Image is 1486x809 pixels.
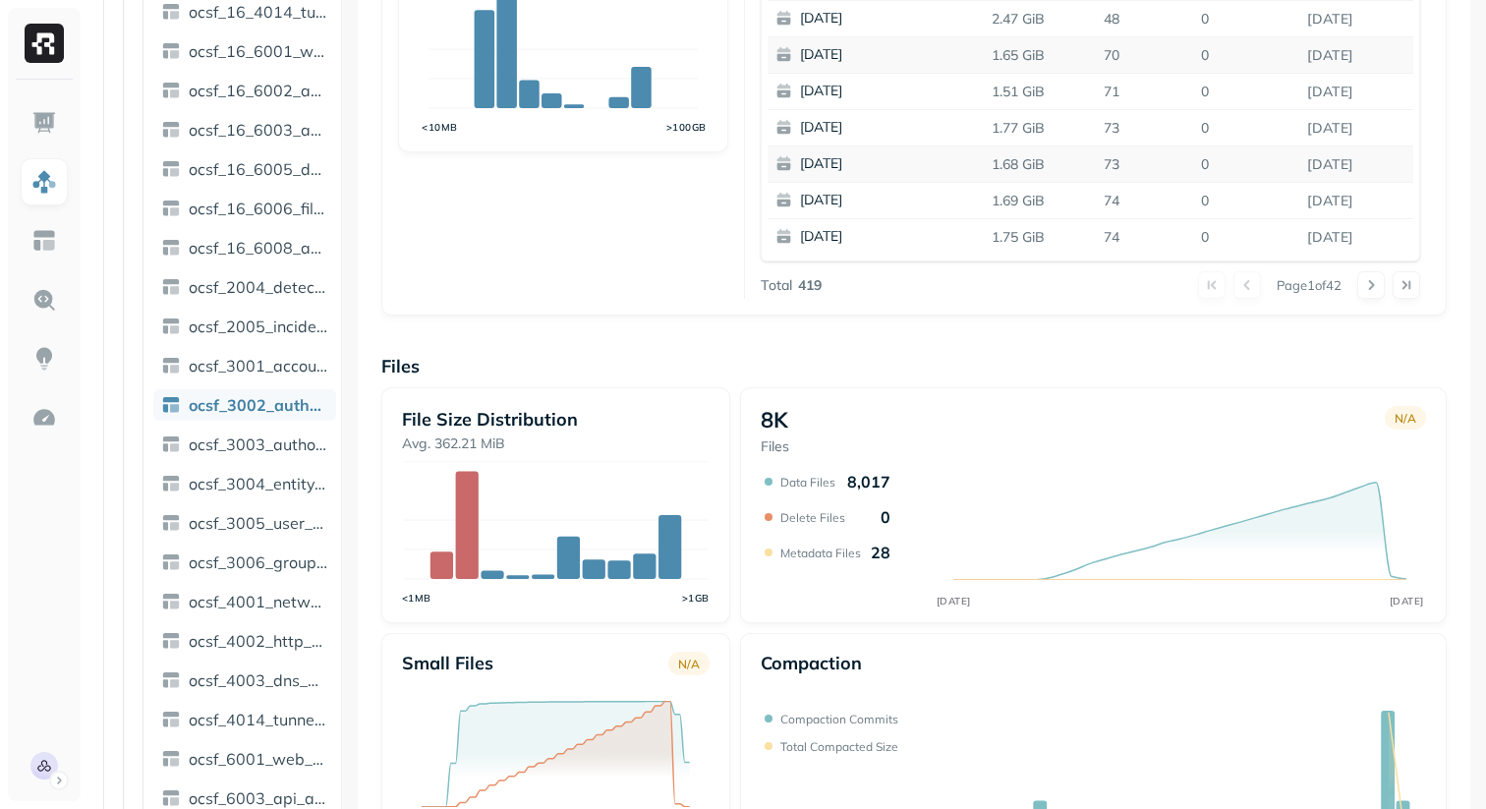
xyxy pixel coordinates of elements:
[780,739,898,754] p: Total compacted size
[31,110,57,136] img: Dashboard
[1193,184,1299,218] p: 0
[800,227,991,247] p: [DATE]
[161,395,181,415] img: table
[780,712,898,726] p: Compaction commits
[161,552,181,572] img: table
[189,356,328,376] span: ocsf_3001_account_change
[780,510,845,525] p: Delete Files
[780,475,835,490] p: Data Files
[1193,38,1299,73] p: 0
[402,434,710,453] p: Avg. 362.21 MiB
[31,405,57,431] img: Optimization
[1299,220,1413,255] p: Sep 23, 2025
[189,434,328,454] span: ocsf_3003_authorize_session
[161,199,181,218] img: table
[189,592,328,611] span: ocsf_4001_network_activity
[847,472,890,491] p: 8,017
[189,513,328,533] span: ocsf_3005_user_access
[1193,147,1299,182] p: 0
[1193,2,1299,36] p: 0
[153,389,336,421] a: ocsf_3002_authentication
[161,592,181,611] img: table
[31,228,57,254] img: Asset Explorer
[768,146,1000,182] button: [DATE]
[161,474,181,493] img: table
[161,631,181,651] img: table
[1299,2,1413,36] p: Sep 24, 2025
[984,75,1097,109] p: 1.51 GiB
[768,37,1000,73] button: [DATE]
[31,287,57,313] img: Query Explorer
[161,41,181,61] img: table
[189,474,328,493] span: ocsf_3004_entity_management
[30,752,58,780] img: Rula
[761,437,789,456] p: Files
[1299,75,1413,109] p: Sep 23, 2025
[153,743,336,775] a: ocsf_6001_web_resources_activity
[768,74,1000,109] button: [DATE]
[1096,75,1193,109] p: 71
[161,356,181,376] img: table
[800,154,991,174] p: [DATE]
[800,118,991,138] p: [DATE]
[189,670,328,690] span: ocsf_4003_dns_activity
[871,543,890,562] p: 28
[768,183,1000,218] button: [DATE]
[1299,184,1413,218] p: Sep 23, 2025
[161,788,181,808] img: table
[189,238,328,258] span: ocsf_16_6008_application_error
[189,120,328,140] span: ocsf_16_6003_api_activity
[768,1,1000,36] button: [DATE]
[1096,147,1193,182] p: 73
[153,193,336,224] a: ocsf_16_6006_file_hosting
[189,159,328,179] span: ocsf_16_6005_datastore_activity
[800,45,991,65] p: [DATE]
[153,114,336,145] a: ocsf_16_6003_api_activity
[153,350,336,381] a: ocsf_3001_account_change
[1096,111,1193,145] p: 73
[189,317,328,336] span: ocsf_2005_incident_finding
[402,592,431,604] tspan: <1MB
[153,429,336,460] a: ocsf_3003_authorize_session
[761,276,792,295] p: Total
[153,75,336,106] a: ocsf_16_6002_application_lifecycle
[153,232,336,263] a: ocsf_16_6008_application_error
[678,657,700,671] p: N/A
[768,219,1000,255] button: [DATE]
[984,147,1097,182] p: 1.68 GiB
[161,749,181,769] img: table
[402,652,493,674] p: Small files
[984,184,1097,218] p: 1.69 GiB
[153,468,336,499] a: ocsf_3004_entity_management
[666,121,707,133] tspan: >100GB
[800,82,991,101] p: [DATE]
[161,159,181,179] img: table
[161,317,181,336] img: table
[800,9,991,29] p: [DATE]
[189,81,328,100] span: ocsf_16_6002_application_lifecycle
[153,271,336,303] a: ocsf_2004_detection_finding
[984,38,1097,73] p: 1.65 GiB
[189,199,328,218] span: ocsf_16_6006_file_hosting
[161,513,181,533] img: table
[161,434,181,454] img: table
[189,277,328,297] span: ocsf_2004_detection_finding
[768,110,1000,145] button: [DATE]
[381,355,1447,377] p: Files
[153,35,336,67] a: ocsf_16_6001_web_resources_activity
[189,2,328,22] span: ocsf_16_4014_tunnel_activity
[31,169,57,195] img: Assets
[1096,38,1193,73] p: 70
[161,670,181,690] img: table
[1277,276,1342,294] p: Page 1 of 42
[984,111,1097,145] p: 1.77 GiB
[761,406,788,433] p: 8K
[936,595,970,607] tspan: [DATE]
[1096,184,1193,218] p: 74
[161,238,181,258] img: table
[1299,147,1413,182] p: Sep 23, 2025
[402,408,710,431] p: File Size Distribution
[189,710,328,729] span: ocsf_4014_tunnel_activity
[161,710,181,729] img: table
[153,665,336,696] a: ocsf_4003_dns_activity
